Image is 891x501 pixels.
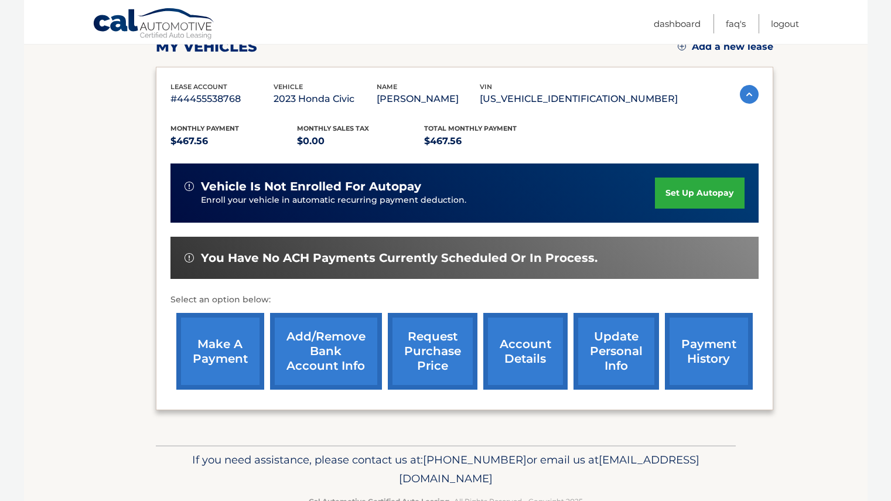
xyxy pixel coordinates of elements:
[201,179,421,194] span: vehicle is not enrolled for autopay
[297,124,369,132] span: Monthly sales Tax
[655,178,744,209] a: set up autopay
[424,133,551,149] p: $467.56
[423,453,527,466] span: [PHONE_NUMBER]
[726,14,746,33] a: FAQ's
[771,14,799,33] a: Logout
[170,124,239,132] span: Monthly Payment
[573,313,659,390] a: update personal info
[170,293,759,307] p: Select an option below:
[156,38,257,56] h2: my vehicles
[185,253,194,263] img: alert-white.svg
[170,91,274,107] p: #44455538768
[274,91,377,107] p: 2023 Honda Civic
[185,182,194,191] img: alert-white.svg
[424,124,517,132] span: Total Monthly Payment
[170,133,298,149] p: $467.56
[201,194,656,207] p: Enroll your vehicle in automatic recurring payment deduction.
[163,451,728,488] p: If you need assistance, please contact us at: or email us at
[740,85,759,104] img: accordion-active.svg
[654,14,701,33] a: Dashboard
[480,83,492,91] span: vin
[480,91,678,107] p: [US_VEHICLE_IDENTIFICATION_NUMBER]
[399,453,699,485] span: [EMAIL_ADDRESS][DOMAIN_NAME]
[93,8,216,42] a: Cal Automotive
[665,313,753,390] a: payment history
[176,313,264,390] a: make a payment
[377,91,480,107] p: [PERSON_NAME]
[274,83,303,91] span: vehicle
[201,251,598,265] span: You have no ACH payments currently scheduled or in process.
[270,313,382,390] a: Add/Remove bank account info
[678,41,773,53] a: Add a new lease
[377,83,397,91] span: name
[297,133,424,149] p: $0.00
[483,313,568,390] a: account details
[170,83,227,91] span: lease account
[678,42,686,50] img: add.svg
[388,313,477,390] a: request purchase price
